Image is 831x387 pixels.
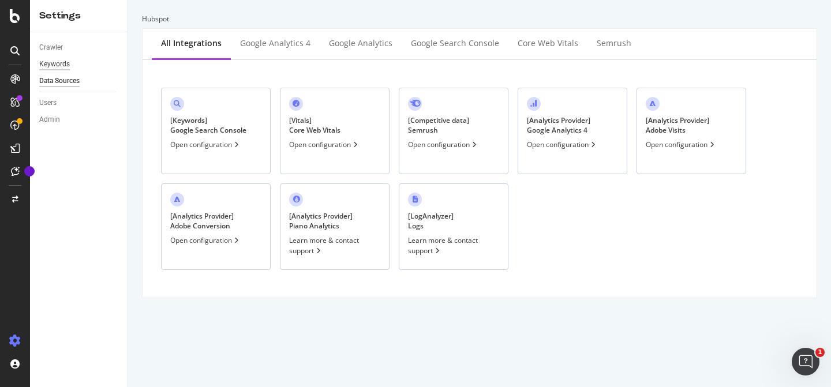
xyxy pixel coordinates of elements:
div: Learn more & contact support [289,235,380,255]
div: [ Analytics Provider ] Adobe Conversion [170,211,234,231]
div: Open configuration [170,235,241,245]
div: [ Competitive data ] Semrush [408,115,469,135]
span: 1 [815,348,825,357]
a: Data Sources [39,75,119,87]
div: [ Vitals ] Core Web Vitals [289,115,340,135]
div: Core Web Vitals [518,37,578,49]
div: Open configuration [289,140,360,149]
iframe: Intercom live chat [792,348,819,375]
div: Open configuration [170,140,241,149]
div: Crawler [39,42,63,54]
div: Open configuration [408,140,479,149]
div: Keywords [39,58,70,70]
div: All integrations [161,37,222,49]
div: Admin [39,114,60,126]
div: [ Analytics Provider ] Piano Analytics [289,211,353,231]
div: Settings [39,9,118,22]
div: Data Sources [39,75,80,87]
div: Open configuration [527,140,598,149]
a: Keywords [39,58,119,70]
a: Admin [39,114,119,126]
div: Hubspot [142,14,817,24]
div: [ LogAnalyzer ] Logs [408,211,454,231]
div: [ Keywords ] Google Search Console [170,115,246,135]
div: Google Search Console [411,37,499,49]
div: Open configuration [646,140,717,149]
div: Learn more & contact support [408,235,499,255]
div: Google Analytics 4 [240,37,310,49]
div: Google Analytics [329,37,392,49]
div: Users [39,97,57,109]
div: Semrush [597,37,631,49]
div: [ Analytics Provider ] Google Analytics 4 [527,115,590,135]
div: [ Analytics Provider ] Adobe Visits [646,115,709,135]
a: Users [39,97,119,109]
div: Tooltip anchor [24,166,35,176]
a: Crawler [39,42,119,54]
